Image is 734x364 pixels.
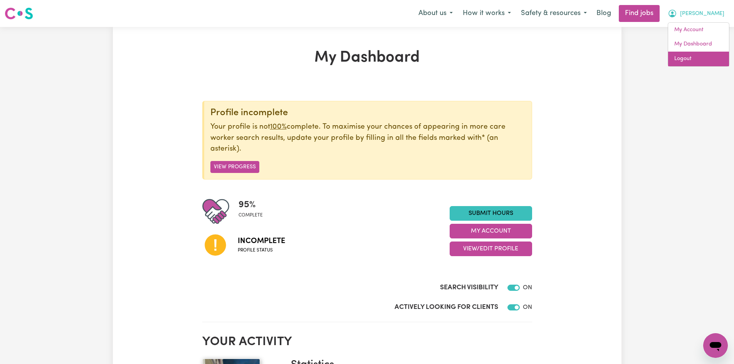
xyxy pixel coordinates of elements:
span: 95 % [239,198,263,212]
label: Actively Looking for Clients [395,302,498,312]
span: ON [523,285,532,291]
img: Careseekers logo [5,7,33,20]
div: Profile completeness: 95% [239,198,269,225]
span: ON [523,304,532,310]
u: 100% [270,123,287,131]
span: [PERSON_NAME] [680,10,724,18]
button: How it works [458,5,516,22]
p: Your profile is not complete. To maximise your chances of appearing in more care worker search re... [210,122,526,155]
button: My Account [663,5,729,22]
span: Incomplete [238,235,285,247]
span: Profile status [238,247,285,254]
button: View/Edit Profile [450,242,532,256]
h1: My Dashboard [202,49,532,67]
button: About us [413,5,458,22]
div: My Account [668,22,729,67]
a: My Dashboard [668,37,729,52]
button: View Progress [210,161,259,173]
button: Safety & resources [516,5,592,22]
a: Logout [668,52,729,66]
iframe: Button to launch messaging window, conversation in progress [703,333,728,358]
button: My Account [450,224,532,238]
a: Careseekers logo [5,5,33,22]
span: complete [239,212,263,219]
a: Blog [592,5,616,22]
a: Submit Hours [450,206,532,221]
a: My Account [668,23,729,37]
label: Search Visibility [440,283,498,293]
h2: Your activity [202,335,532,349]
a: Find jobs [619,5,660,22]
div: Profile incomplete [210,107,526,119]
